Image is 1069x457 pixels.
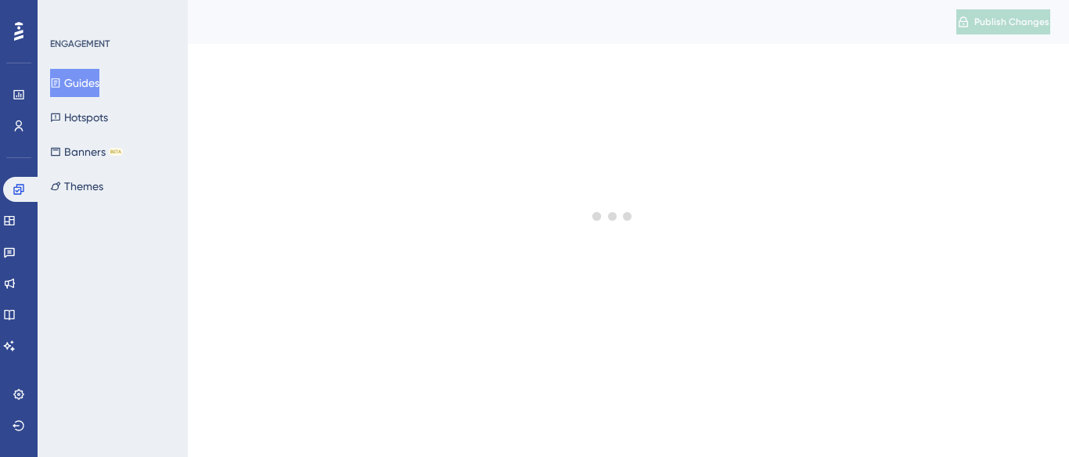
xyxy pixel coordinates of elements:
button: Hotspots [50,103,108,131]
button: Guides [50,69,99,97]
button: BannersBETA [50,138,123,166]
button: Publish Changes [956,9,1050,34]
div: BETA [109,148,123,156]
div: ENGAGEMENT [50,38,110,50]
button: Themes [50,172,103,200]
span: Publish Changes [974,16,1049,28]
